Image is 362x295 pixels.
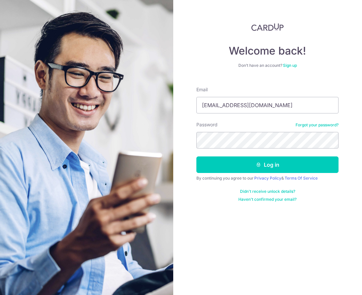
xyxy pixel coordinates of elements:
a: Terms Of Service [285,176,318,181]
div: By continuing you agree to our & [196,176,339,181]
img: CardUp Logo [251,23,284,31]
h4: Welcome back! [196,44,339,58]
div: Don’t have an account? [196,63,339,68]
label: Email [196,86,208,93]
a: Privacy Policy [254,176,281,181]
label: Password [196,121,218,128]
a: Haven't confirmed your email? [238,197,297,202]
button: Log in [196,156,339,173]
a: Sign up [283,63,297,68]
a: Forgot your password? [296,122,339,128]
a: Didn't receive unlock details? [240,189,295,194]
input: Enter your Email [196,97,339,113]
